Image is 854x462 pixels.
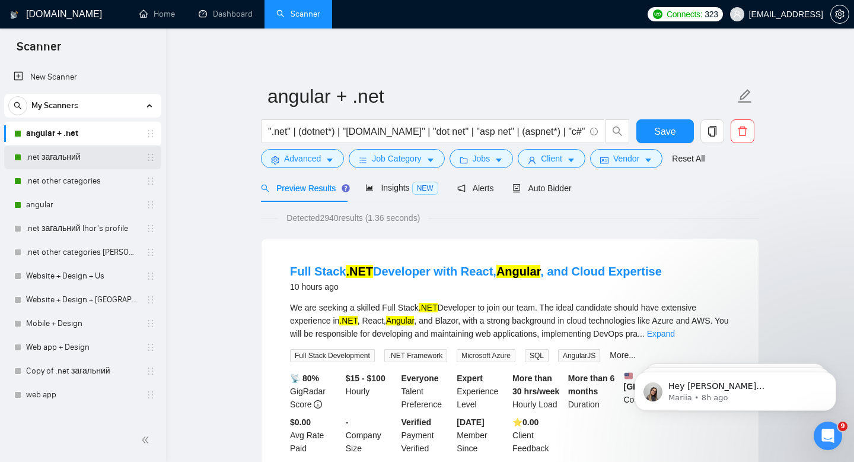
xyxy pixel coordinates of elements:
span: bars [359,156,367,164]
span: caret-down [644,156,652,164]
span: ... [638,329,645,338]
button: delete [731,119,754,143]
b: More than 6 months [568,374,615,396]
a: Mobile + Design [26,312,139,336]
a: Full Stack.NETDeveloper with React,Angular, and Cloud Expertise [290,265,662,278]
span: copy [701,126,724,137]
span: Save [654,124,675,139]
span: Scanner [7,38,71,63]
div: Experience Level [454,372,510,411]
li: New Scanner [4,65,161,89]
div: Hourly [343,372,399,411]
div: Payment Verified [399,416,455,455]
button: search [8,96,27,115]
span: Connects: [667,8,702,21]
span: My Scanners [31,94,78,118]
a: Web app + Design [26,336,139,359]
span: folder [460,156,468,164]
span: double-left [141,434,153,446]
span: holder [146,390,155,400]
span: caret-down [326,156,334,164]
mark: .NET [419,303,438,312]
iframe: Intercom notifications message [617,347,854,430]
li: My Scanners [4,94,161,407]
span: delete [731,126,754,137]
div: 10 hours ago [290,280,662,294]
button: userClientcaret-down [518,149,585,168]
span: Jobs [473,152,490,165]
span: caret-down [426,156,435,164]
mark: Angular [496,265,540,278]
span: holder [146,295,155,305]
div: Talent Preference [399,372,455,411]
span: AngularJS [558,349,600,362]
span: holder [146,176,155,186]
span: Client [541,152,562,165]
span: holder [146,343,155,352]
a: .net загальний Ihor's profile [26,217,139,241]
span: Advanced [284,152,321,165]
b: Verified [401,417,432,427]
b: $15 - $100 [346,374,385,383]
button: search [606,119,629,143]
b: Everyone [401,374,439,383]
div: Avg Rate Paid [288,416,343,455]
a: .net загальний [26,145,139,169]
button: idcardVendorcaret-down [590,149,662,168]
b: [DATE] [457,417,484,427]
span: holder [146,200,155,210]
button: Save [636,119,694,143]
span: Vendor [613,152,639,165]
a: More... [610,350,636,360]
a: dashboardDashboard [199,9,253,19]
div: We are seeking a skilled Full Stack Developer to join our team. The ideal candidate should have e... [290,301,730,340]
span: 9 [838,422,847,431]
span: Full Stack Development [290,349,375,362]
img: upwork-logo.png [653,10,662,19]
a: Expand [647,329,675,338]
mark: Angular [386,316,414,325]
b: $0.00 [290,417,311,427]
span: Insights [365,183,438,192]
a: searchScanner [276,9,320,19]
button: setting [830,5,849,24]
span: info-circle [590,128,598,135]
mark: .NET [339,316,357,325]
a: angular + .net [26,122,139,145]
input: Scanner name... [267,81,735,111]
div: Duration [566,372,622,411]
a: .net other categories [PERSON_NAME]'s profile [26,241,139,264]
div: GigRadar Score [288,372,343,411]
button: folderJobscaret-down [450,149,514,168]
span: holder [146,366,155,376]
input: Search Freelance Jobs... [268,124,585,139]
span: user [733,10,741,18]
span: idcard [600,156,608,164]
span: search [261,184,269,192]
span: SQL [525,349,549,362]
div: Tooltip anchor [340,183,351,194]
span: area-chart [365,183,374,192]
button: settingAdvancedcaret-down [261,149,344,168]
span: Detected 2940 results (1.36 seconds) [278,211,428,224]
img: logo [10,5,18,24]
p: Message from Mariia, sent 8h ago [52,46,205,56]
b: 📡 80% [290,374,319,383]
span: holder [146,153,155,162]
iframe: Intercom live chat [814,422,842,450]
span: Job Category [372,152,421,165]
span: holder [146,224,155,233]
span: NEW [412,182,438,195]
span: holder [146,319,155,328]
span: 323 [705,8,718,21]
a: Reset All [672,152,705,165]
span: caret-down [495,156,503,164]
span: user [528,156,536,164]
button: barsJob Categorycaret-down [349,149,444,168]
div: Member Since [454,416,510,455]
b: More than 30 hrs/week [512,374,559,396]
a: web app [26,383,139,407]
span: Hey [PERSON_NAME][EMAIL_ADDRESS][DOMAIN_NAME], Looks like your Upwork agency Eastoner ran out of ... [52,34,205,197]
